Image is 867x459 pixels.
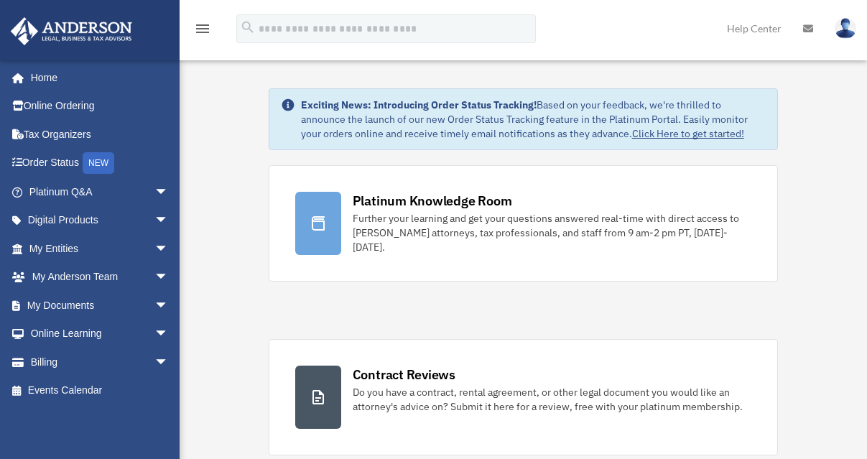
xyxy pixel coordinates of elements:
[353,385,752,414] div: Do you have a contract, rental agreement, or other legal document you would like an attorney's ad...
[10,120,190,149] a: Tax Organizers
[632,127,744,140] a: Click Here to get started!
[10,234,190,263] a: My Entitiesarrow_drop_down
[154,320,183,349] span: arrow_drop_down
[10,376,190,405] a: Events Calendar
[154,348,183,377] span: arrow_drop_down
[10,63,183,92] a: Home
[10,263,190,292] a: My Anderson Teamarrow_drop_down
[240,19,256,35] i: search
[154,263,183,292] span: arrow_drop_down
[6,17,136,45] img: Anderson Advisors Platinum Portal
[269,165,779,282] a: Platinum Knowledge Room Further your learning and get your questions answered real-time with dire...
[154,206,183,236] span: arrow_drop_down
[301,98,537,111] strong: Exciting News: Introducing Order Status Tracking!
[10,149,190,178] a: Order StatusNEW
[10,206,190,235] a: Digital Productsarrow_drop_down
[301,98,766,141] div: Based on your feedback, we're thrilled to announce the launch of our new Order Status Tracking fe...
[154,177,183,207] span: arrow_drop_down
[10,177,190,206] a: Platinum Q&Aarrow_drop_down
[194,20,211,37] i: menu
[269,339,779,455] a: Contract Reviews Do you have a contract, rental agreement, or other legal document you would like...
[10,291,190,320] a: My Documentsarrow_drop_down
[353,211,752,254] div: Further your learning and get your questions answered real-time with direct access to [PERSON_NAM...
[154,291,183,320] span: arrow_drop_down
[835,18,856,39] img: User Pic
[353,192,512,210] div: Platinum Knowledge Room
[10,348,190,376] a: Billingarrow_drop_down
[194,25,211,37] a: menu
[154,234,183,264] span: arrow_drop_down
[83,152,114,174] div: NEW
[10,92,190,121] a: Online Ordering
[10,320,190,348] a: Online Learningarrow_drop_down
[353,366,455,384] div: Contract Reviews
